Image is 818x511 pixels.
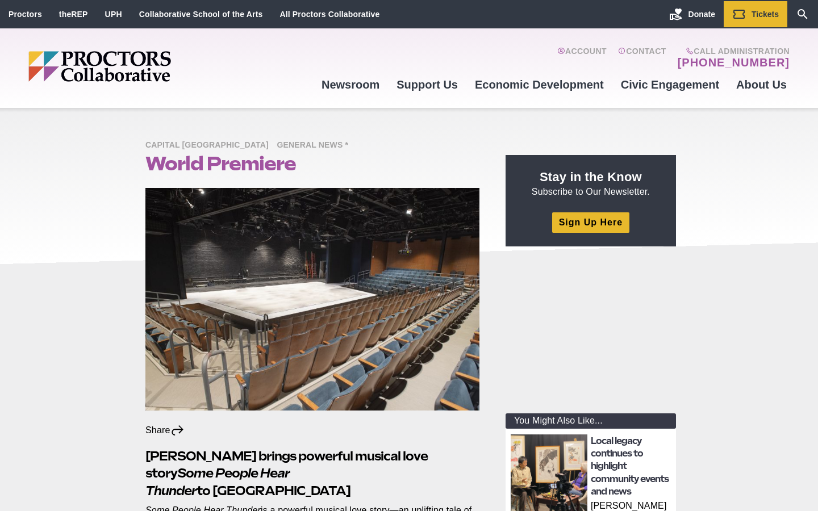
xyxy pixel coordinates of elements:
a: Search [787,1,818,27]
a: Capital [GEOGRAPHIC_DATA] [145,140,274,149]
a: Collaborative School of the Arts [139,10,263,19]
iframe: Advertisement [506,260,676,402]
a: Support Us [388,69,466,100]
span: Tickets [752,10,779,19]
a: Account [557,47,607,69]
span: Donate [688,10,715,19]
a: Contact [618,47,666,69]
strong: Stay in the Know [540,170,642,184]
a: General News * [277,140,354,149]
a: Donate [661,1,724,27]
h2: [PERSON_NAME] brings powerful musical love story to [GEOGRAPHIC_DATA] [145,447,479,500]
h1: World Premiere [145,153,479,174]
div: You Might Also Like... [506,413,676,429]
a: [PHONE_NUMBER] [678,56,790,69]
a: Local legacy continues to highlight community events and news [591,435,669,497]
a: Newsroom [313,69,388,100]
img: Proctors logo [28,51,258,82]
a: theREP [59,10,88,19]
span: Capital [GEOGRAPHIC_DATA] [145,139,274,153]
a: Civic Engagement [612,69,728,100]
a: Sign Up Here [552,212,629,232]
span: General News * [277,139,354,153]
a: All Proctors Collaborative [279,10,379,19]
em: Some People Hear Thunder [145,466,290,498]
span: Call Administration [674,47,790,56]
p: Subscribe to Our Newsletter. [519,169,662,198]
img: thumbnail: Local legacy continues to highlight community events and news [511,434,587,511]
a: Proctors [9,10,42,19]
div: Share [145,424,185,437]
a: UPH [105,10,122,19]
a: About Us [728,69,795,100]
a: Economic Development [466,69,612,100]
a: Tickets [724,1,787,27]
